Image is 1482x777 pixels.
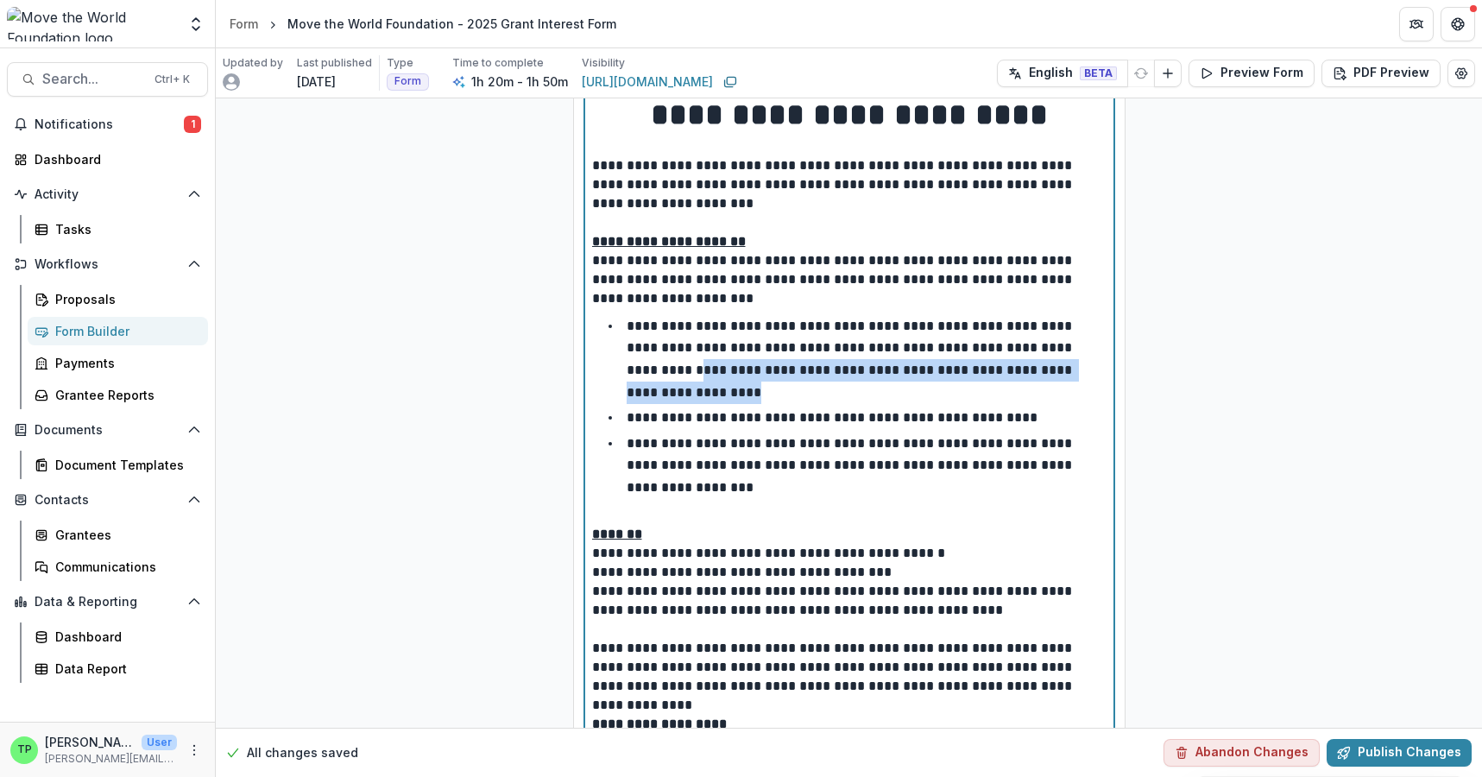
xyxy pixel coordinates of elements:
[55,628,194,646] div: Dashboard
[55,220,194,238] div: Tasks
[7,62,208,97] button: Search...
[55,290,194,308] div: Proposals
[7,111,208,138] button: Notifications1
[1447,60,1475,87] button: Edit Form Settings
[471,73,568,91] p: 1h 20m - 1h 50m
[394,75,421,87] span: Form
[247,744,358,762] p: All changes saved
[35,423,180,438] span: Documents
[1441,7,1475,41] button: Get Help
[35,595,180,610] span: Data & Reporting
[55,322,194,340] div: Form Builder
[28,381,208,409] a: Grantee Reports
[55,660,194,678] div: Data Report
[45,751,177,767] p: [PERSON_NAME][EMAIL_ADDRESS][DOMAIN_NAME]
[17,744,32,755] div: Tom Pappas
[28,285,208,313] a: Proposals
[28,553,208,581] a: Communications
[223,11,623,36] nav: breadcrumb
[28,215,208,243] a: Tasks
[55,354,194,372] div: Payments
[28,349,208,377] a: Payments
[1189,60,1315,87] button: Preview Form
[7,145,208,174] a: Dashboard
[1154,60,1182,87] button: Add Language
[28,451,208,479] a: Document Templates
[7,486,208,514] button: Open Contacts
[7,250,208,278] button: Open Workflows
[1399,7,1434,41] button: Partners
[35,150,194,168] div: Dashboard
[720,72,741,92] button: Copy link
[223,55,283,71] p: Updated by
[151,70,193,89] div: Ctrl + K
[55,526,194,544] div: Grantees
[35,257,180,272] span: Workflows
[45,733,135,751] p: [PERSON_NAME]
[28,317,208,345] a: Form Builder
[452,55,544,71] p: Time to complete
[7,180,208,208] button: Open Activity
[55,386,194,404] div: Grantee Reports
[28,521,208,549] a: Grantees
[582,55,625,71] p: Visibility
[997,60,1128,87] button: English BETA
[35,187,180,202] span: Activity
[184,116,201,133] span: 1
[223,11,265,36] a: Form
[297,73,336,91] p: [DATE]
[42,71,144,87] span: Search...
[28,654,208,683] a: Data Report
[55,456,194,474] div: Document Templates
[184,740,205,761] button: More
[387,55,413,71] p: Type
[35,493,180,508] span: Contacts
[297,55,372,71] p: Last published
[7,588,208,616] button: Open Data & Reporting
[7,416,208,444] button: Open Documents
[223,73,240,91] svg: avatar
[1164,739,1320,767] button: Abandon Changes
[287,15,616,33] div: Move the World Foundation - 2025 Grant Interest Form
[7,7,177,41] img: Move the World Foundation logo
[184,7,208,41] button: Open entity switcher
[1127,60,1155,87] button: Refresh Translation
[142,735,177,750] p: User
[35,117,184,132] span: Notifications
[1327,739,1472,767] button: Publish Changes
[1321,60,1441,87] button: PDF Preview
[582,73,713,91] a: [URL][DOMAIN_NAME]
[55,558,194,576] div: Communications
[230,15,258,33] div: Form
[28,622,208,651] a: Dashboard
